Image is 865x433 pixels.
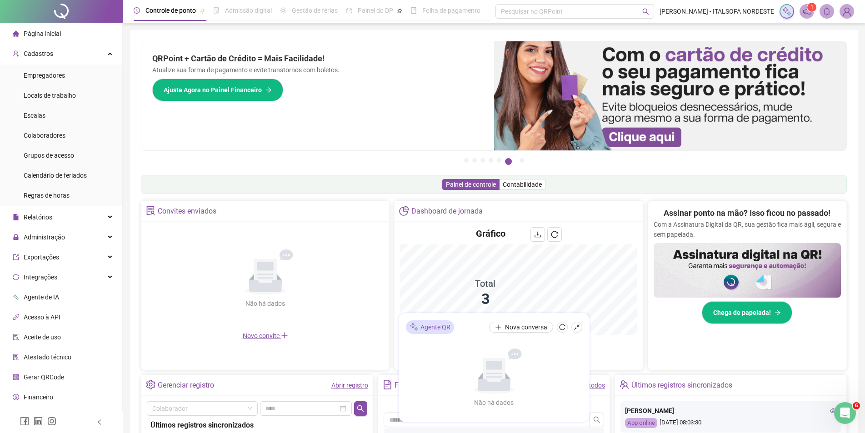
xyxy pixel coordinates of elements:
[823,7,831,15] span: bell
[505,158,512,165] button: 6
[810,4,814,10] span: 1
[574,324,580,330] span: shrink
[13,374,19,380] span: qrcode
[489,158,493,163] button: 4
[281,332,288,339] span: plus
[142,4,160,21] button: Início
[7,219,175,294] div: Ana diz…
[24,30,61,37] span: Página inicial
[410,323,419,332] img: sparkle-icon.fc2bf0ac1784a2077858766a79e2daf3.svg
[505,322,547,332] span: Nova conversa
[13,234,19,240] span: lock
[15,141,142,213] div: Clica em ''Adicionar ajuste'', seleciona o tipo de ajuste, a data, a quantidade de horas e minuto...
[265,87,272,93] span: arrow-right
[7,219,149,283] div: Apuração e ajustes do banco de horasEntenda como apurar e ajustar as horas do colaborador no…
[654,243,841,298] img: banner%2F02c71560-61a6-44d4-94b9-c8ab97240462.png
[82,83,167,92] div: 4 - Ajustar Banco de Horas
[96,419,103,425] span: left
[24,172,87,179] span: Calendário de feriados
[15,110,142,137] div: Na tela de cadastros -> colaboradores -> seleciona o colaborador -> seleciona a guia de banco de ...
[13,254,19,260] span: export
[152,79,283,101] button: Ajuste Agora no Painel Financeiro
[411,204,483,219] div: Dashboard de jornada
[200,8,205,14] span: pushpin
[24,252,123,269] span: Entenda como apurar e ajustar as horas do colaborador no…
[7,78,175,105] div: ITALSOFA diz…
[476,227,505,240] h4: Gráfico
[13,334,19,340] span: audit
[13,30,19,37] span: home
[853,402,860,409] span: 6
[357,405,364,412] span: search
[24,92,76,99] span: Locais de trabalho
[13,274,19,280] span: sync
[7,33,175,78] div: Ana diz…
[464,158,469,163] button: 1
[410,7,417,14] span: book
[551,231,558,238] span: reload
[559,324,565,330] span: reload
[807,3,816,12] sup: 1
[158,378,214,393] div: Gerenciar registro
[480,158,485,163] button: 3
[164,85,262,95] span: Ajuste Agora no Painel Financeiro
[280,7,286,14] span: sun
[497,158,501,163] button: 5
[146,206,155,215] span: solution
[34,417,43,426] span: linkedin
[20,417,29,426] span: facebook
[24,72,65,79] span: Empregadores
[13,50,19,57] span: user-add
[47,417,56,426] span: instagram
[13,214,19,220] span: file
[660,6,774,16] span: [PERSON_NAME] - ITALSOFA NORDESTE
[358,7,393,14] span: Painel do DP
[620,380,629,389] span: team
[578,382,605,389] a: Ver todos
[495,324,501,330] span: plus
[7,105,175,219] div: Ana diz…
[24,393,53,401] span: Financeiro
[24,192,70,199] span: Regras de horas
[15,225,141,278] div: Apuração e ajustes do banco de horasEntenda como apurar e ajustar as horas do colaborador no…
[397,8,402,14] span: pushpin
[292,7,338,14] span: Gestão de férias
[489,322,553,333] button: Nova conversa
[830,408,836,414] span: eye
[642,8,649,15] span: search
[13,354,19,360] span: solution
[503,181,542,188] span: Contabilidade
[782,6,792,16] img: sparkle-icon.fc2bf0ac1784a2077858766a79e2daf3.svg
[422,7,480,14] span: Folha de pagamento
[834,402,856,424] iframe: Intercom live chat
[213,7,220,14] span: file-done
[24,214,52,221] span: Relatórios
[152,65,483,75] p: Atualize sua forma de pagamento e evite transtornos com boletos.
[75,78,175,98] div: 4 - Ajustar Banco de Horas
[24,234,65,241] span: Administração
[664,207,830,219] h2: Assinar ponto na mão? Isso ficou no passado!
[383,380,392,389] span: file-text
[346,7,352,14] span: dashboard
[331,382,368,389] a: Abrir registro
[24,152,74,159] span: Grupos de acesso
[24,294,59,301] span: Agente de IA
[399,206,409,215] span: pie-chart
[224,299,307,309] div: Não há dados
[44,11,134,20] p: A equipe também pode ajudar
[702,301,792,324] button: Chega de papelada!
[24,314,60,321] span: Acesso à API
[803,7,811,15] span: notification
[24,333,61,341] span: Aceite de uso
[24,232,132,251] div: Apuração e ajustes do banco de horas
[243,332,288,339] span: Novo convite
[152,52,483,65] h2: QRPoint + Cartão de Crédito = Mais Facilidade!
[24,254,59,261] span: Exportações
[713,308,771,318] span: Chega de papelada!
[395,378,446,393] div: Folhas de ponto
[160,4,176,20] div: Fechar
[494,41,847,150] img: banner%2F75947b42-3b94-469c-a360-407c2d3115d7.png
[840,5,854,18] img: 4228
[452,398,536,408] div: Não há dados
[158,204,216,219] div: Convites enviados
